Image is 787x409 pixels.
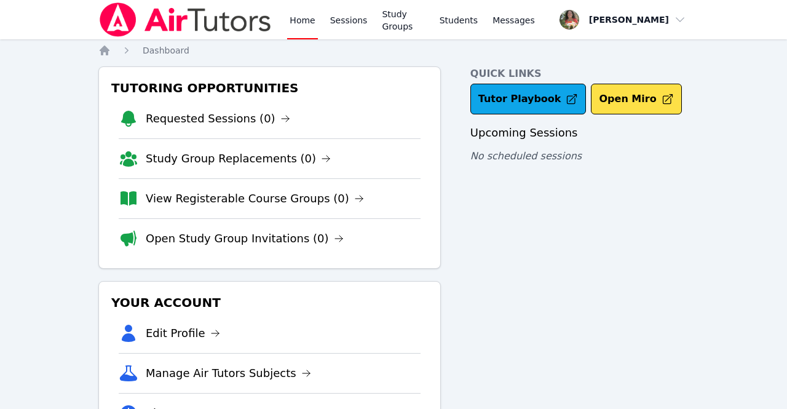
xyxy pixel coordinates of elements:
a: View Registerable Course Groups (0) [146,190,364,207]
a: Tutor Playbook [470,84,587,114]
h4: Quick Links [470,66,689,81]
a: Edit Profile [146,325,220,342]
nav: Breadcrumb [98,44,689,57]
button: Open Miro [591,84,681,114]
span: Messages [492,14,535,26]
a: Manage Air Tutors Subjects [146,365,311,382]
a: Study Group Replacements (0) [146,150,331,167]
h3: Your Account [109,292,430,314]
a: Open Study Group Invitations (0) [146,230,344,247]
span: Dashboard [143,46,189,55]
a: Requested Sessions (0) [146,110,290,127]
a: Dashboard [143,44,189,57]
h3: Tutoring Opportunities [109,77,430,99]
span: No scheduled sessions [470,150,582,162]
img: Air Tutors [98,2,272,37]
h3: Upcoming Sessions [470,124,689,141]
